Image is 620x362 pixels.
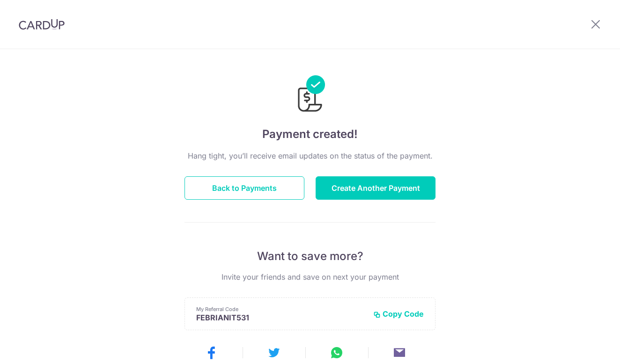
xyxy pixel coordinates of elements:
[185,176,304,200] button: Back to Payments
[295,75,325,115] img: Payments
[19,19,65,30] img: CardUp
[196,305,366,313] p: My Referral Code
[185,249,435,264] p: Want to save more?
[185,271,435,282] p: Invite your friends and save on next your payment
[373,309,424,319] button: Copy Code
[316,176,435,200] button: Create Another Payment
[185,150,435,161] p: Hang tight, you’ll receive email updates on the status of the payment.
[196,313,366,322] p: FEBRIANIT531
[185,126,435,143] h4: Payment created!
